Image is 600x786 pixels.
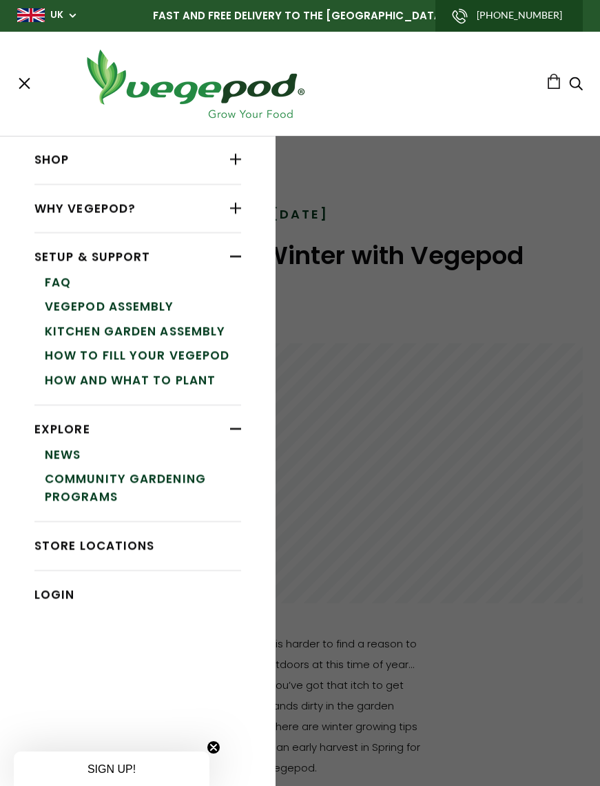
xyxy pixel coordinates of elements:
a: Store Locations [34,533,241,559]
a: Community Gardening Programs [45,467,241,509]
img: Vegepod [74,46,315,122]
img: gb_large.png [17,8,45,22]
a: How to Fill Your Vegepod [45,343,241,368]
a: News [45,443,241,467]
a: Login [34,582,241,608]
div: SIGN UP!Close teaser [14,752,209,786]
a: Explore [34,416,241,443]
button: Close teaser [207,740,220,754]
a: Why Vegepod? [34,196,241,222]
a: Kitchen Garden Assembly [45,319,241,344]
a: FAQ [45,270,241,295]
a: Shop [34,147,241,173]
a: Setup & Support [34,244,241,270]
span: SIGN UP! [87,763,136,775]
a: How and What to Plant [45,368,241,393]
a: Search [569,78,583,92]
a: Vegepod Assembly [45,294,241,319]
a: UK [50,8,63,22]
